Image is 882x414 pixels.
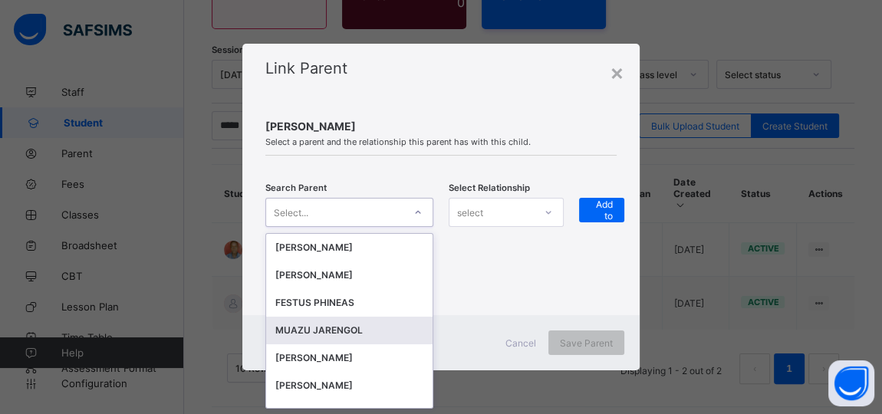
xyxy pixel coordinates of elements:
[591,187,613,233] span: + Add to list
[274,198,308,227] div: Select...
[275,323,423,338] div: MUAZU JARENGOL
[449,182,530,193] span: Select Relationship
[610,59,624,85] div: ×
[275,268,423,283] div: [PERSON_NAME]
[505,337,536,349] span: Cancel
[265,136,617,147] span: Select a parent and the relationship this parent has with this child.
[275,240,423,255] div: [PERSON_NAME]
[457,198,483,227] div: select
[265,120,617,133] span: [PERSON_NAME]
[275,350,423,366] div: [PERSON_NAME]
[265,59,347,77] span: Link Parent
[560,337,613,349] span: Save Parent
[275,295,423,310] div: FESTUS PHINEAS
[275,378,423,393] div: [PERSON_NAME]
[828,360,874,406] button: Open asap
[265,182,327,193] span: Search Parent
